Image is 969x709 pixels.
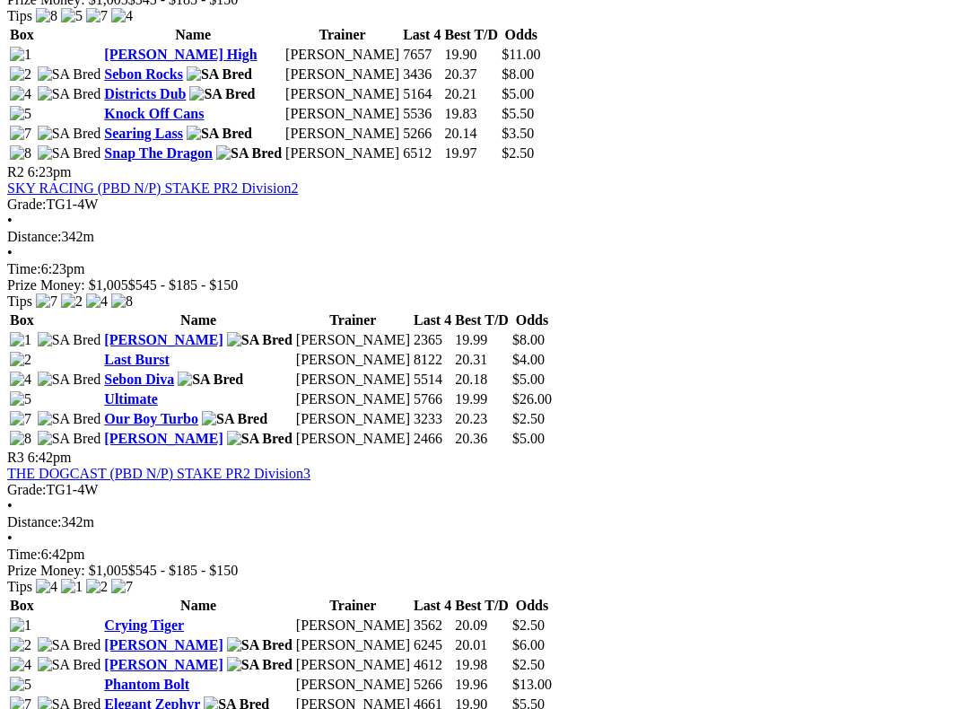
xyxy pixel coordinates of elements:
[104,332,223,347] a: [PERSON_NAME]
[454,676,510,694] td: 19.96
[28,164,72,179] span: 6:23pm
[7,563,962,579] div: Prize Money: $1,005
[61,8,83,24] img: 5
[10,657,31,673] img: 4
[454,351,510,369] td: 20.31
[413,390,452,408] td: 5766
[284,125,400,143] td: [PERSON_NAME]
[10,431,31,447] img: 8
[7,213,13,228] span: •
[38,372,101,388] img: SA Bred
[512,332,545,347] span: $8.00
[454,410,510,428] td: 20.23
[10,27,34,42] span: Box
[104,126,183,141] a: Searing Lass
[284,144,400,162] td: [PERSON_NAME]
[104,86,186,101] a: Districts Dub
[402,85,441,103] td: 5164
[216,145,282,162] img: SA Bred
[36,293,57,310] img: 7
[7,164,24,179] span: R2
[295,390,411,408] td: [PERSON_NAME]
[104,47,257,62] a: [PERSON_NAME] High
[128,563,239,578] span: $545 - $185 - $150
[413,636,452,654] td: 6245
[7,197,962,213] div: TG1-4W
[502,126,534,141] span: $3.50
[7,277,962,293] div: Prize Money: $1,005
[38,637,101,653] img: SA Bred
[454,636,510,654] td: 20.01
[413,676,452,694] td: 5266
[443,46,499,64] td: 19.90
[38,126,101,142] img: SA Bred
[502,145,534,161] span: $2.50
[38,657,101,673] img: SA Bred
[104,372,174,387] a: Sebon Diva
[501,26,541,44] th: Odds
[104,657,223,672] a: [PERSON_NAME]
[512,352,545,367] span: $4.00
[295,311,411,329] th: Trainer
[189,86,255,102] img: SA Bred
[103,597,293,615] th: Name
[10,677,31,693] img: 5
[7,530,13,546] span: •
[10,145,31,162] img: 8
[284,85,400,103] td: [PERSON_NAME]
[454,331,510,349] td: 19.99
[111,8,133,24] img: 4
[10,86,31,102] img: 4
[402,66,441,83] td: 3436
[61,579,83,595] img: 1
[443,105,499,123] td: 19.83
[7,547,41,562] span: Time:
[295,597,411,615] th: Trainer
[187,66,252,83] img: SA Bred
[295,371,411,389] td: [PERSON_NAME]
[295,617,411,635] td: [PERSON_NAME]
[295,331,411,349] td: [PERSON_NAME]
[7,547,962,563] div: 6:42pm
[454,311,510,329] th: Best T/D
[111,293,133,310] img: 8
[7,514,61,530] span: Distance:
[284,66,400,83] td: [PERSON_NAME]
[512,391,552,407] span: $26.00
[7,482,47,497] span: Grade:
[38,66,101,83] img: SA Bred
[413,351,452,369] td: 8122
[187,126,252,142] img: SA Bred
[10,598,34,613] span: Box
[512,431,545,446] span: $5.00
[10,332,31,348] img: 1
[402,144,441,162] td: 6512
[295,636,411,654] td: [PERSON_NAME]
[104,431,223,446] a: [PERSON_NAME]
[104,145,213,161] a: Snap The Dragon
[36,8,57,24] img: 8
[7,482,962,498] div: TG1-4W
[284,105,400,123] td: [PERSON_NAME]
[7,261,962,277] div: 6:23pm
[86,293,108,310] img: 4
[7,229,962,245] div: 342m
[7,261,41,276] span: Time:
[295,351,411,369] td: [PERSON_NAME]
[512,411,545,426] span: $2.50
[104,411,198,426] a: Our Boy Turbo
[443,125,499,143] td: 20.14
[86,8,108,24] img: 7
[413,311,452,329] th: Last 4
[511,597,553,615] th: Odds
[413,617,452,635] td: 3562
[454,617,510,635] td: 20.09
[10,411,31,427] img: 7
[227,431,292,447] img: SA Bred
[443,85,499,103] td: 20.21
[413,430,452,448] td: 2466
[454,656,510,674] td: 19.98
[104,617,184,633] a: Crying Tiger
[7,197,47,212] span: Grade:
[104,66,183,82] a: Sebon Rocks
